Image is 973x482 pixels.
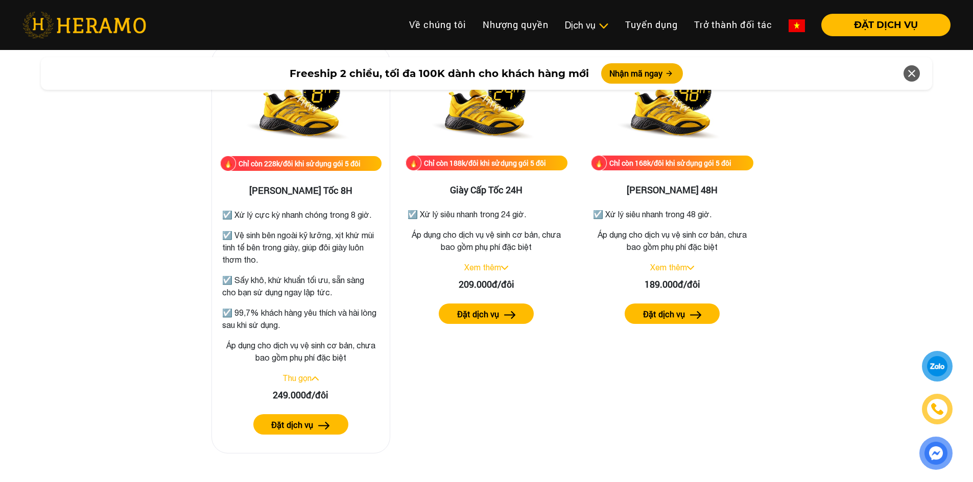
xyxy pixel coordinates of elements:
a: phone-icon [923,395,951,423]
p: ☑️ 99,7% khách hàng yêu thích và hài lòng sau khi sử dụng. [222,307,379,331]
button: ĐẶT DỊCH VỤ [821,14,951,36]
a: Đặt dịch vụ arrow [591,303,753,324]
button: Đặt dịch vụ [253,414,348,435]
label: Đặt dịch vụ [271,419,313,431]
button: Nhận mã ngay [601,63,683,84]
img: phone-icon [931,403,943,415]
p: Áp dụng cho dịch vụ vệ sinh cơ bản, chưa bao gồm phụ phí đặc biệt [220,339,382,364]
img: arrow_down.svg [501,266,508,270]
button: Đặt dịch vụ [439,303,534,324]
label: Đặt dịch vụ [643,308,685,320]
p: Áp dụng cho dịch vụ vệ sinh cơ bản, chưa bao gồm phụ phí đặc biệt [591,229,753,253]
label: Đặt dịch vụ [457,308,499,320]
img: arrow_up.svg [312,376,319,380]
img: subToggleIcon [598,21,609,31]
div: Chỉ còn 188k/đôi khi sử dụng gói 5 đôi [424,158,546,168]
img: arrow_down.svg [687,266,694,270]
img: heramo-logo.png [22,12,146,38]
a: Thu gọn [282,373,312,383]
h3: Giày Cấp Tốc 24H [406,185,568,196]
img: fire.png [406,155,421,171]
a: Về chúng tôi [401,14,474,36]
img: vn-flag.png [789,19,805,32]
img: arrow [690,311,702,319]
img: fire.png [220,156,236,171]
a: Xem thêm [650,263,687,272]
h3: [PERSON_NAME] 48H [591,185,753,196]
a: Đặt dịch vụ arrow [406,303,568,324]
h3: [PERSON_NAME] Tốc 8H [220,185,382,196]
a: Xem thêm [464,263,501,272]
img: arrow [318,422,330,429]
div: 189.000đ/đôi [591,277,753,291]
p: ☑️ Sấy khô, khử khuẩn tối ưu, sẵn sàng cho bạn sử dụng ngay lập tức. [222,274,379,298]
div: 209.000đ/đôi [406,277,568,291]
div: Dịch vụ [565,18,609,32]
div: 249.000đ/đôi [220,388,382,402]
p: ☑️ Xử lý siêu nhanh trong 48 giờ. [593,208,751,220]
p: ☑️ Vệ sinh bên ngoài kỹ lưỡng, xịt khử mùi tinh tế bên trong giày, giúp đôi giày luôn thơm tho. [222,229,379,266]
img: Giày Siêu Tốc 8H [234,54,367,156]
a: Nhượng quyền [474,14,557,36]
button: Đặt dịch vụ [625,303,720,324]
img: Giày Cấp Tốc 24H [420,54,553,156]
span: Freeship 2 chiều, tối đa 100K dành cho khách hàng mới [290,66,589,81]
img: Giày Nhanh 48H [606,54,739,156]
img: fire.png [591,155,607,171]
a: Đặt dịch vụ arrow [220,414,382,435]
a: ĐẶT DỊCH VỤ [813,20,951,30]
a: Tuyển dụng [617,14,686,36]
div: Chỉ còn 168k/đôi khi sử dụng gói 5 đôi [609,158,731,168]
div: Chỉ còn 228k/đôi khi sử dụng gói 5 đôi [239,158,361,169]
a: Trở thành đối tác [686,14,780,36]
p: ☑️ Xử lý siêu nhanh trong 24 giờ. [408,208,566,220]
p: Áp dụng cho dịch vụ vệ sinh cơ bản, chưa bao gồm phụ phí đặc biệt [406,229,568,253]
img: arrow [504,311,516,319]
p: ☑️ Xử lý cực kỳ nhanh chóng trong 8 giờ. [222,209,379,221]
